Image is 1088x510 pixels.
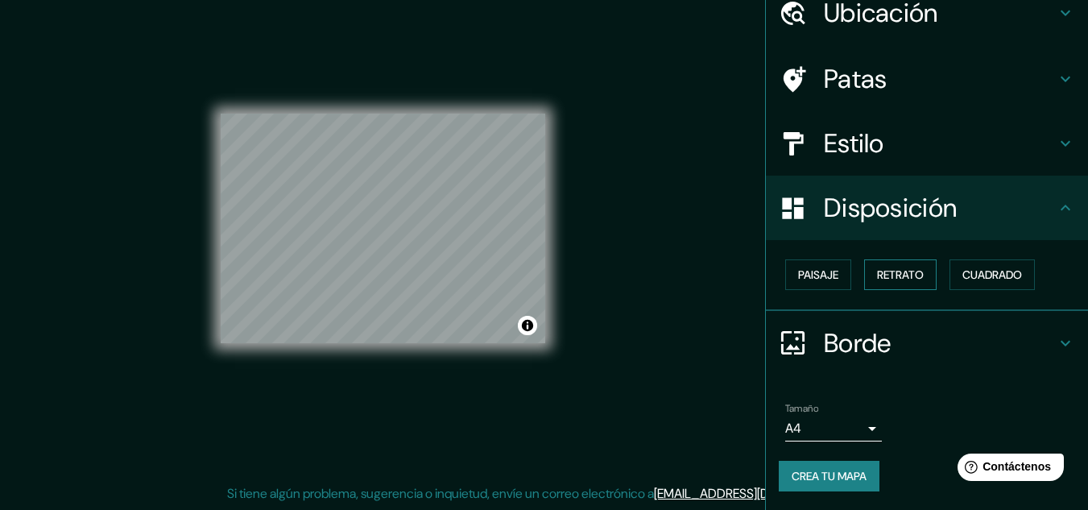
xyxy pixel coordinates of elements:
font: Borde [824,326,891,360]
canvas: Mapa [221,114,545,343]
div: Disposición [766,176,1088,240]
div: Borde [766,311,1088,375]
font: Estilo [824,126,884,160]
font: Patas [824,62,887,96]
button: Cuadrado [949,259,1035,290]
iframe: Lanzador de widgets de ayuda [945,447,1070,492]
button: Paisaje [785,259,851,290]
font: Si tiene algún problema, sugerencia o inquietud, envíe un correo electrónico a [227,485,654,502]
font: A4 [785,420,801,437]
a: [EMAIL_ADDRESS][DOMAIN_NAME] [654,485,853,502]
div: Estilo [766,111,1088,176]
button: Retrato [864,259,937,290]
font: Paisaje [798,267,838,282]
div: Patas [766,47,1088,111]
font: Disposición [824,191,957,225]
button: Crea tu mapa [779,461,879,491]
font: Crea tu mapa [792,469,867,483]
button: Activar o desactivar atribución [518,316,537,335]
font: Tamaño [785,402,818,415]
font: Cuadrado [962,267,1022,282]
div: A4 [785,416,882,442]
font: Retrato [877,267,924,282]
